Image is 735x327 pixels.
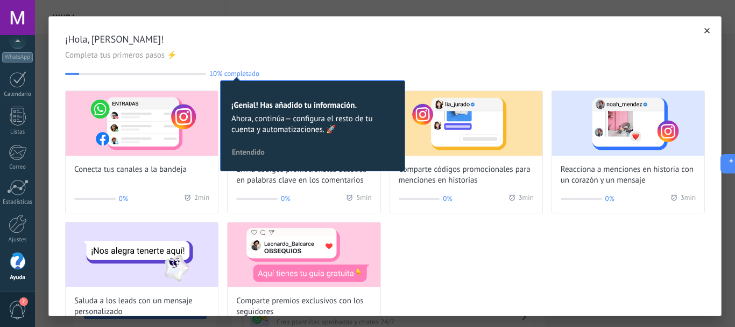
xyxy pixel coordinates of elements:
span: Comparte premios exclusivos con los seguidores [236,296,371,317]
div: Estadísticas [2,199,33,206]
span: Envía códigos promocionales basados en palabras clave en los comentarios [236,164,371,186]
img: Share promo codes for story mentions [390,91,542,156]
span: 10% completado [209,69,259,78]
div: Calendario [2,91,33,98]
img: Share exclusive rewards with followers [228,222,380,287]
img: Greet leads with a custom message (Wizard onboarding modal) [66,222,218,287]
span: Entendido [232,148,265,156]
span: 5 min [356,193,371,204]
span: Conecta tus canales a la bandeja [74,164,187,175]
span: Ahora, continúa— configura el resto de tu cuenta y automatizaciones. 🚀 [231,114,394,135]
span: 0% [119,193,128,204]
div: Correo [2,164,33,171]
div: Listas [2,129,33,136]
h2: ¡Genial! Has añadido tu información. [231,100,394,110]
span: Completa tus primeros pasos ⚡ [65,50,705,61]
span: 3 min [519,193,534,204]
span: Comparte códigos promocionales para menciones en historias [399,164,534,186]
span: 0% [281,193,290,204]
span: Reacciona a menciones en historia con un corazón y un mensaje [561,164,696,186]
div: Ayuda [2,274,33,281]
span: 0% [443,193,452,204]
img: React to story mentions with a heart and personalized message [552,91,704,156]
button: Entendido [227,144,270,160]
span: 3 min [681,193,696,204]
span: 2 [19,297,28,306]
span: ¡Hola, [PERSON_NAME]! [65,33,705,46]
div: WhatsApp [2,52,33,62]
span: 0% [605,193,614,204]
span: Saluda a los leads con un mensaje personalizado [74,296,209,317]
img: Connect your channels to the inbox [66,91,218,156]
div: Ajustes [2,236,33,243]
span: 2 min [194,193,209,204]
